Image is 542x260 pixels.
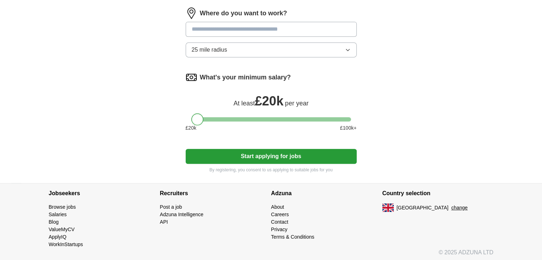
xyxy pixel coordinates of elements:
label: What's your minimum salary? [200,73,291,82]
a: Post a job [160,204,182,210]
a: Privacy [271,227,288,232]
p: By registering, you consent to us applying to suitable jobs for you [186,167,357,173]
span: At least [233,100,255,107]
a: Browse jobs [49,204,76,210]
button: change [451,204,468,212]
a: ValueMyCV [49,227,75,232]
a: Adzuna Intelligence [160,212,203,217]
span: [GEOGRAPHIC_DATA] [397,204,449,212]
a: API [160,219,168,225]
a: About [271,204,284,210]
img: salary.png [186,72,197,83]
a: Careers [271,212,289,217]
img: location.png [186,7,197,19]
a: Contact [271,219,288,225]
img: UK flag [382,203,394,212]
span: per year [285,100,309,107]
button: Start applying for jobs [186,149,357,164]
span: £ 100 k+ [340,124,356,132]
label: Where do you want to work? [200,9,287,18]
a: Blog [49,219,59,225]
button: 25 mile radius [186,42,357,57]
a: Salaries [49,212,67,217]
a: WorkInStartups [49,241,83,247]
span: 25 mile radius [192,46,227,54]
a: ApplyIQ [49,234,67,240]
a: Terms & Conditions [271,234,314,240]
span: £ 20 k [186,124,196,132]
h4: Country selection [382,183,494,203]
span: £ 20k [255,94,283,108]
